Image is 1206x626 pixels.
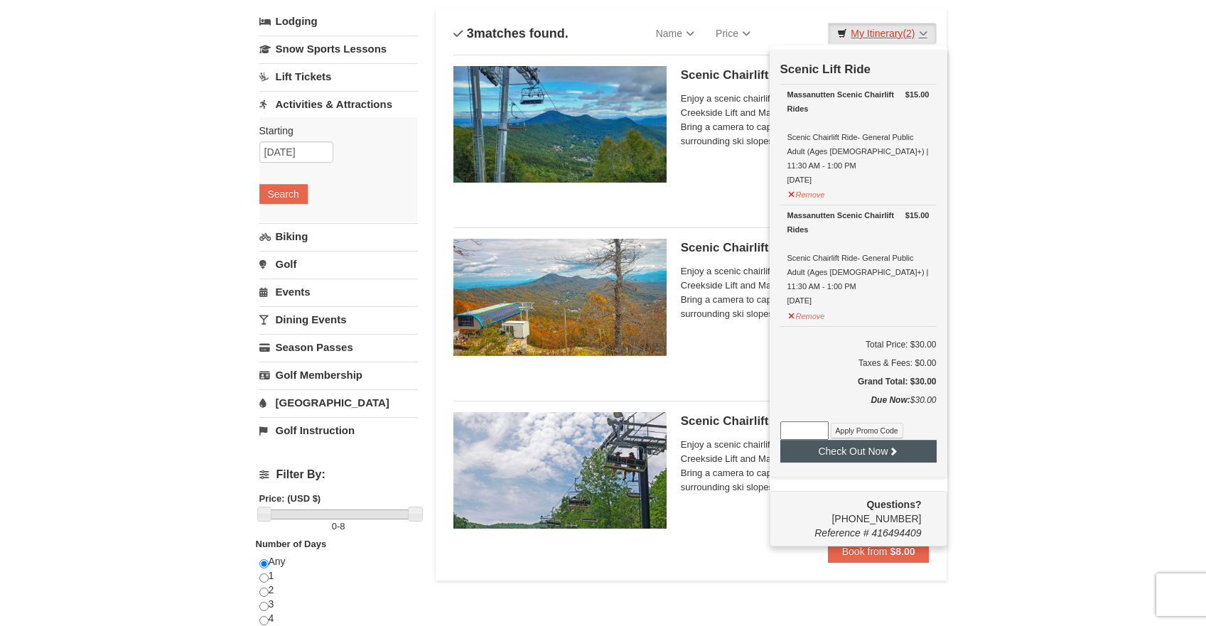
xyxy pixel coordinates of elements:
button: Remove [787,306,826,323]
h4: Filter By: [259,468,418,481]
h6: Total Price: $30.00 [780,338,937,352]
a: Lodging [259,9,418,34]
strong: Scenic Lift Ride [780,63,871,76]
strong: Questions? [866,499,921,510]
a: Price [705,19,761,48]
button: Book from $8.00 [828,540,930,563]
strong: $15.00 [905,87,930,102]
span: 416494409 [871,527,921,539]
h5: Scenic Chairlift Ride | 10:00 AM - 11:30 AM [681,68,930,82]
h5: Scenic Chairlift Ride | 1:00 PM - 2:30 PM [681,414,930,428]
a: Season Passes [259,334,418,360]
strong: Price: (USD $) [259,493,321,504]
div: Massanutten Scenic Chairlift Rides [787,87,930,116]
span: Enjoy a scenic chairlift ride up Massanutten’s signature Creekside Lift and Massanutten's NEW Pea... [681,438,930,495]
a: Activities & Attractions [259,91,418,117]
span: Book from [842,546,888,557]
strong: Number of Days [256,539,327,549]
span: Enjoy a scenic chairlift ride up Massanutten’s signature Creekside Lift and Massanutten's NEW Pea... [681,92,930,149]
span: 3 [467,26,474,41]
span: Reference # [814,527,868,539]
span: (2) [903,28,915,39]
h4: matches found. [453,26,569,41]
strong: $15.00 [905,208,930,222]
button: Apply Promo Code [831,423,903,438]
a: Snow Sports Lessons [259,36,418,62]
a: My Itinerary(2) [828,23,936,44]
a: Name [645,19,705,48]
a: Dining Events [259,306,418,333]
span: Enjoy a scenic chairlift ride up Massanutten’s signature Creekside Lift and Massanutten's NEW Pea... [681,264,930,321]
img: 24896431-9-664d1467.jpg [453,412,667,529]
div: Scenic Chairlift Ride- General Public Adult (Ages [DEMOGRAPHIC_DATA]+) | 11:30 AM - 1:00 PM [DATE] [787,208,930,308]
strong: Due Now: [871,395,910,405]
h5: Scenic Chairlift Ride | 11:30 AM - 1:00 PM [681,241,930,255]
a: [GEOGRAPHIC_DATA] [259,389,418,416]
label: Starting [259,124,407,138]
div: Taxes & Fees: $0.00 [780,356,937,370]
div: $30.00 [780,393,937,421]
span: [PHONE_NUMBER] [780,497,922,524]
img: 24896431-1-a2e2611b.jpg [453,66,667,183]
a: Golf [259,251,418,277]
h5: Grand Total: $30.00 [780,374,937,389]
button: Search [259,184,308,204]
div: Massanutten Scenic Chairlift Rides [787,208,930,237]
span: 8 [340,521,345,531]
a: Golf Instruction [259,417,418,443]
button: Remove [787,184,826,202]
strong: $8.00 [890,546,915,557]
a: Lift Tickets [259,63,418,90]
label: - [259,519,418,534]
img: 24896431-13-a88f1aaf.jpg [453,239,667,355]
span: 0 [332,521,337,531]
a: Golf Membership [259,362,418,388]
a: Biking [259,223,418,249]
a: Events [259,279,418,305]
div: Scenic Chairlift Ride- General Public Adult (Ages [DEMOGRAPHIC_DATA]+) | 11:30 AM - 1:00 PM [DATE] [787,87,930,187]
button: Check Out Now [780,440,937,463]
